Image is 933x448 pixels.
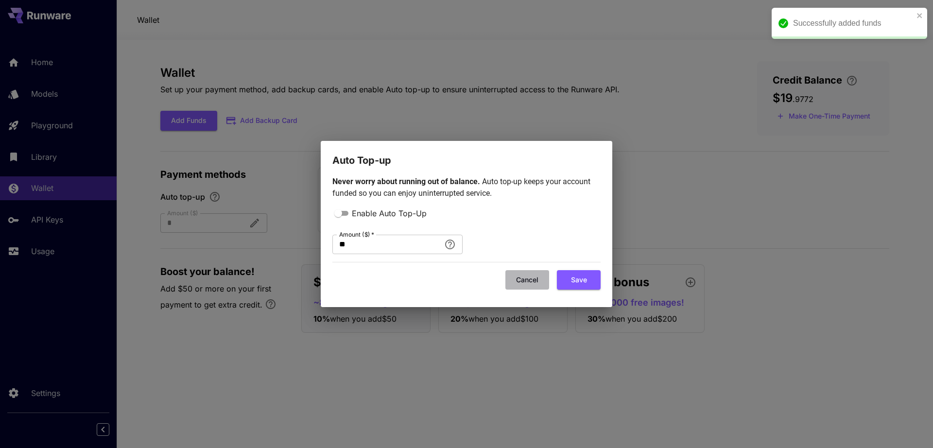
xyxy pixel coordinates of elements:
[339,230,374,239] label: Amount ($)
[557,270,601,290] button: Save
[332,177,482,186] span: Never worry about running out of balance.
[352,207,427,219] span: Enable Auto Top-Up
[505,270,549,290] button: Cancel
[793,17,914,29] div: Successfully added funds
[332,176,601,199] p: Auto top-up keeps your account funded so you can enjoy uninterrupted service.
[916,12,923,19] button: close
[321,141,612,168] h2: Auto Top-up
